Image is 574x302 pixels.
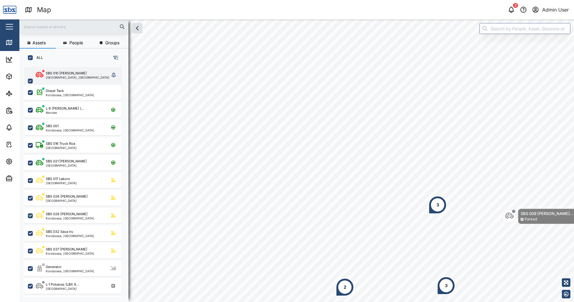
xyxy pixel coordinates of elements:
span: People [69,41,83,45]
div: Generator [46,264,62,270]
div: SBS 009 [PERSON_NAME]... [521,210,573,216]
div: Diesel Tank [46,88,64,93]
div: Korobosea, [GEOGRAPHIC_DATA] [46,129,94,132]
div: SBS 028 [PERSON_NAME] [46,212,88,217]
div: [GEOGRAPHIC_DATA] [46,164,87,167]
div: Korobosea, [GEOGRAPHIC_DATA] [46,234,94,237]
div: Korobosea, [GEOGRAPHIC_DATA] [46,217,94,220]
div: [GEOGRAPHIC_DATA], [GEOGRAPHIC_DATA] [46,76,109,79]
div: Korobosea, [GEOGRAPHIC_DATA] [46,270,94,273]
label: ALL [33,55,43,60]
div: Map marker [429,196,447,214]
input: Search assets or drivers [23,22,125,31]
div: Dashboard [16,56,43,63]
div: Map marker [336,278,354,296]
div: Reports [16,107,36,114]
div: SBS 017 Lakoro [46,176,70,182]
div: 2 [344,284,346,290]
div: Morobe [46,111,84,114]
input: Search by People, Asset, Geozone or Place [479,23,570,34]
div: Tasks [16,141,32,148]
div: 2 [513,3,518,8]
span: Assets [32,41,46,45]
div: Admin [16,175,34,182]
div: Assets [16,73,35,80]
div: SBS 001 [46,124,58,129]
div: SBS 016 Truck Roa [46,141,75,146]
div: Settings [16,158,37,165]
div: Korobosea, [GEOGRAPHIC_DATA] [46,252,94,255]
div: L-1 Pokanas (LBX 8... [46,282,79,287]
div: Map [37,5,51,15]
div: [GEOGRAPHIC_DATA] [46,182,77,185]
div: SBS 037 [PERSON_NAME] [46,247,87,252]
div: Map marker [437,277,455,295]
div: SBS 010 [PERSON_NAME] [46,71,87,76]
div: SBS 026 [PERSON_NAME] [46,194,88,199]
div: [GEOGRAPHIC_DATA] [46,199,88,202]
div: Map [16,39,29,46]
div: 3 [436,202,439,208]
div: [GEOGRAPHIC_DATA] [46,146,77,149]
div: 3 [445,282,448,289]
span: Groups [105,41,119,45]
div: SBS 032 Saua Iru [46,229,73,234]
div: Sites [16,90,30,97]
div: SBS 021 [PERSON_NAME] [46,159,87,164]
div: Parked [525,216,537,222]
div: Korobosea, [GEOGRAPHIC_DATA] [46,93,94,97]
div: L-6 [PERSON_NAME] (... [46,106,84,111]
img: Main Logo [3,3,16,16]
button: Admin User [531,5,569,14]
div: [GEOGRAPHIC_DATA] [46,287,79,290]
div: grid [24,65,128,297]
div: Admin User [542,6,569,14]
div: Alarms [16,124,35,131]
canvas: Map [19,19,574,302]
